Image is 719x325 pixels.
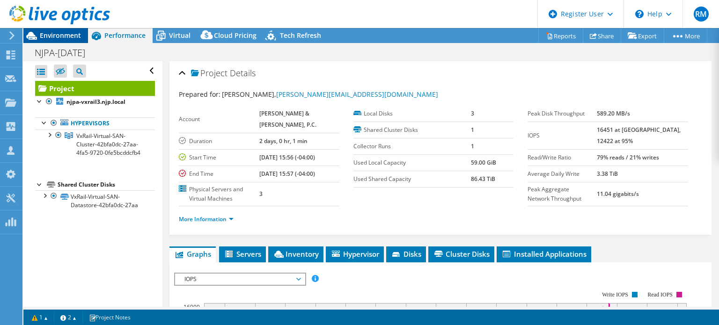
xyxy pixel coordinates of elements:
[528,131,597,140] label: IOPS
[635,10,644,18] svg: \n
[54,311,83,323] a: 2
[433,249,490,259] span: Cluster Disks
[179,185,259,203] label: Physical Servers and Virtual Machines
[174,249,211,259] span: Graphs
[597,190,639,198] b: 11.04 gigabits/s
[183,303,200,311] text: 16000
[471,159,496,166] b: 59.00 GiB
[76,132,140,157] span: VxRail-Virtual-SAN-Cluster-42bfa0dc-27aa-4fa5-9720-0fe5bcddcfb4
[280,31,321,40] span: Tech Refresh
[330,249,379,259] span: Hypervisor
[25,311,54,323] a: 1
[648,291,673,298] text: Read IOPS
[35,130,155,159] a: VxRail-Virtual-SAN-Cluster-42bfa0dc-27aa-4fa5-9720-0fe5bcddcfb4
[528,153,597,162] label: Read/Write Ratio
[353,109,471,118] label: Local Disks
[602,291,628,298] text: Write IOPS
[180,274,300,285] span: IOPS
[471,175,495,183] b: 86.43 TiB
[214,31,257,40] span: Cloud Pricing
[259,137,308,145] b: 2 days, 0 hr, 1 min
[230,67,256,79] span: Details
[597,170,618,178] b: 3.38 TiB
[30,48,100,58] h1: NJPA-[DATE]
[259,153,315,161] b: [DATE] 15:56 (-04:00)
[259,190,263,198] b: 3
[82,311,137,323] a: Project Notes
[538,29,583,43] a: Reports
[528,185,597,203] label: Peak Aggregate Network Throughput
[353,158,471,167] label: Used Local Capacity
[621,29,664,43] a: Export
[471,109,474,117] b: 3
[179,169,259,179] label: End Time
[597,153,659,161] b: 79% reads / 21% writes
[169,31,191,40] span: Virtual
[35,81,155,96] a: Project
[528,109,597,118] label: Peak Disk Throughput
[528,169,597,179] label: Average Daily Write
[191,69,227,78] span: Project
[179,137,259,146] label: Duration
[353,125,471,135] label: Shared Cluster Disks
[353,174,471,184] label: Used Shared Capacity
[276,90,438,99] a: [PERSON_NAME][EMAIL_ADDRESS][DOMAIN_NAME]
[597,126,681,145] b: 16451 at [GEOGRAPHIC_DATA], 12422 at 95%
[66,98,125,106] b: njpa-vxrail3.njp.local
[40,31,81,40] span: Environment
[222,90,438,99] span: [PERSON_NAME],
[583,29,621,43] a: Share
[353,142,471,151] label: Collector Runs
[391,249,421,259] span: Disks
[35,117,155,130] a: Hypervisors
[259,170,315,178] b: [DATE] 15:57 (-04:00)
[501,249,587,259] span: Installed Applications
[664,29,707,43] a: More
[471,142,474,150] b: 1
[179,153,259,162] label: Start Time
[35,96,155,108] a: njpa-vxrail3.njp.local
[35,190,155,211] a: VxRail-Virtual-SAN-Datastore-42bfa0dc-27aa
[104,31,146,40] span: Performance
[597,109,630,117] b: 589.20 MB/s
[273,249,319,259] span: Inventory
[694,7,709,22] span: RM
[259,109,316,129] b: [PERSON_NAME] & [PERSON_NAME], P.C.
[179,215,234,223] a: More Information
[224,249,261,259] span: Servers
[179,115,259,124] label: Account
[179,90,220,99] label: Prepared for:
[58,179,155,190] div: Shared Cluster Disks
[471,126,474,134] b: 1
